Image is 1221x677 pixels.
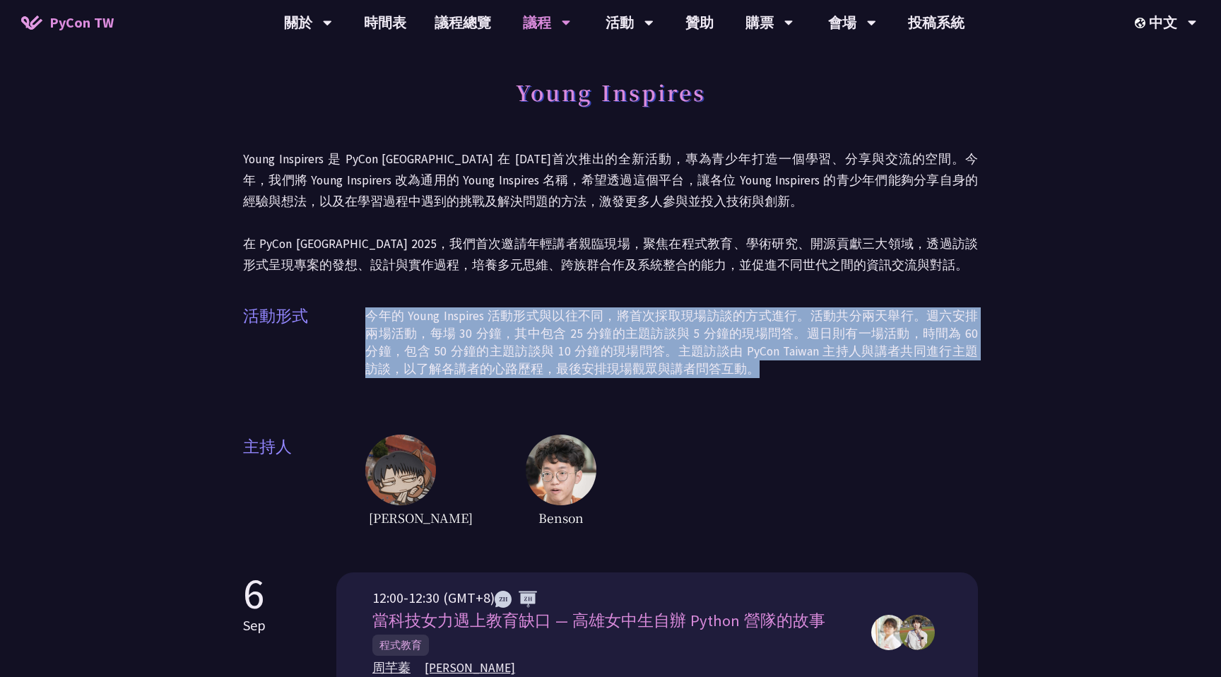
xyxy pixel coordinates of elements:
img: 周芊蓁,郭昱 [871,615,907,650]
span: 當科技女力遇上教育缺口 — 高雄女中生自辦 Python 營隊的故事 [372,611,825,630]
span: PyCon TW [49,12,114,33]
img: 周芊蓁,郭昱 [899,615,935,650]
span: 程式教育 [372,635,429,656]
div: 12:00-12:30 (GMT+8) [372,587,857,608]
img: host1.6ba46fc.jpg [365,435,436,505]
span: Benson [526,505,596,530]
p: 6 [243,572,266,615]
span: [PERSON_NAME] [365,505,476,530]
span: 周芊蓁 [372,659,411,677]
img: ZHZH.38617ef.svg [495,591,537,608]
p: Young Inspirers 是 PyCon [GEOGRAPHIC_DATA] 在 [DATE]首次推出的全新活動，專為青少年打造一個學習、分享與交流的空間。今年，我們將 Young Ins... [243,148,978,276]
span: 主持人 [243,435,365,530]
img: Locale Icon [1135,18,1149,28]
p: 今年的 Young Inspires 活動形式與以往不同，將首次採取現場訪談的方式進行。活動共分兩天舉行。週六安排兩場活動，每場 30 分鐘，其中包含 25 分鐘的主題訪談與 5 分鐘的現場問答... [365,307,978,378]
a: PyCon TW [7,5,128,40]
img: host2.62516ee.jpg [526,435,596,505]
span: [PERSON_NAME] [425,659,515,677]
h1: Young Inspires [516,71,706,113]
span: 活動形式 [243,304,365,392]
img: Home icon of PyCon TW 2025 [21,16,42,30]
p: Sep [243,615,266,636]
